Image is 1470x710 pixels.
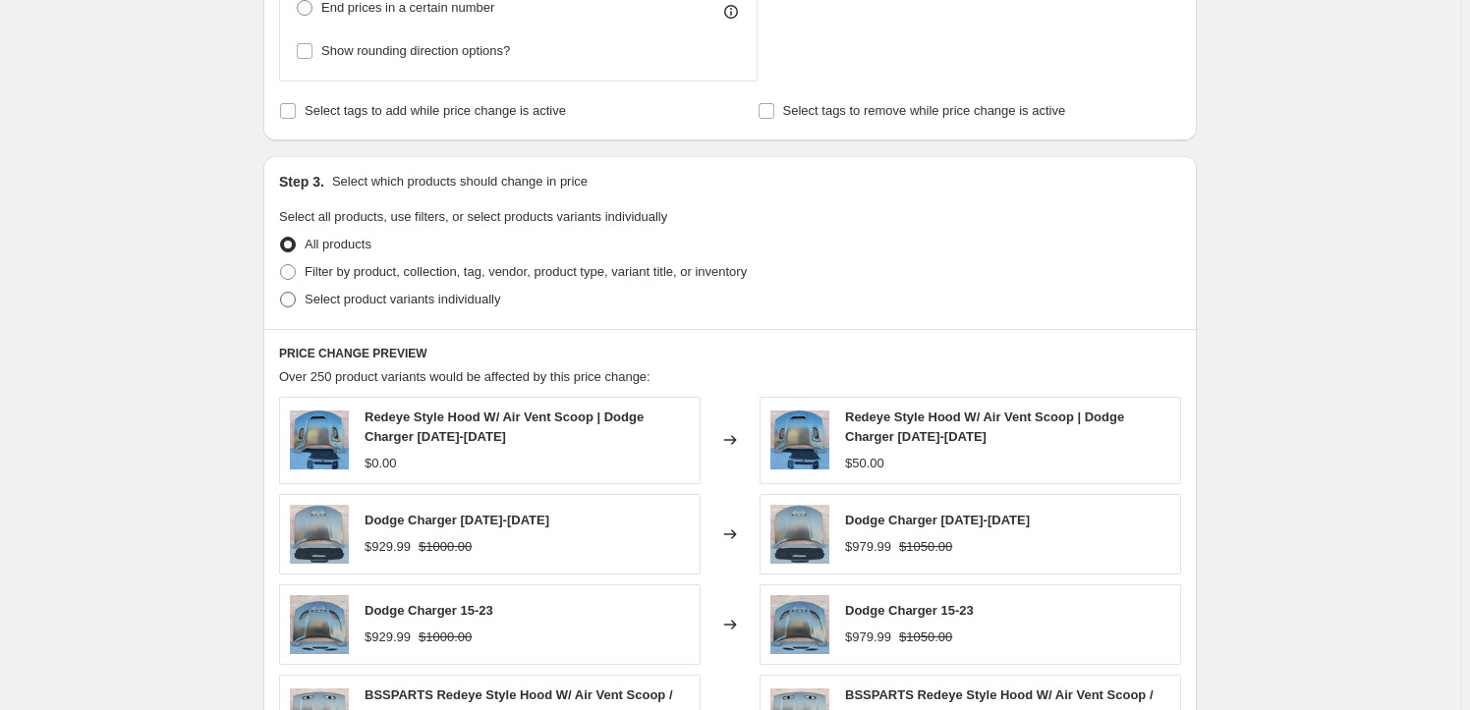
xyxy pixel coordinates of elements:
span: Select all products, use filters, or select products variants individually [279,209,667,224]
div: $929.99 [365,628,411,647]
img: webchar3-fotor-2023090714026_80x.jpg [770,505,829,564]
strike: $1050.00 [899,628,952,647]
span: Select tags to remove while price change is active [783,103,1066,118]
span: Redeye Style Hood W/ Air Vent Scoop | Dodge Charger [DATE]-[DATE] [365,410,644,444]
span: Over 250 product variants would be affected by this price change: [279,369,650,384]
img: 20230905_175920-fotor-20230907132651-2_80x.jpg [770,410,829,469]
div: $0.00 [365,454,397,473]
span: Filter by product, collection, tag, vendor, product type, variant title, or inventory [305,264,747,279]
strike: $1000.00 [419,628,472,647]
span: Dodge Charger 15-23 [845,603,974,618]
p: Select which products should change in price [332,172,588,191]
img: 20230905_175920-fotor-20230907132651-2_80x.jpg [290,410,349,469]
div: $979.99 [845,537,891,557]
div: $929.99 [365,537,411,557]
div: $50.00 [845,454,884,473]
h2: Step 3. [279,172,324,191]
span: Dodge Charger 15-23 [365,603,493,618]
span: All products [305,237,371,251]
img: webchar3-fotor-2023090714026_80x.jpg [290,505,349,564]
span: Redeye Style Hood W/ Air Vent Scoop | Dodge Charger [DATE]-[DATE] [845,410,1124,444]
img: asd_e78471a8-bbdd-41ff-a11d-85042bc357bf_80x.jpg [770,595,829,654]
div: $979.99 [845,628,891,647]
strike: $1000.00 [419,537,472,557]
span: Select tags to add while price change is active [305,103,566,118]
span: Show rounding direction options? [321,43,510,58]
h6: PRICE CHANGE PREVIEW [279,346,1181,361]
span: Dodge Charger [DATE]-[DATE] [365,513,549,527]
strike: $1050.00 [899,537,952,557]
span: Dodge Charger [DATE]-[DATE] [845,513,1030,527]
img: asd_e78471a8-bbdd-41ff-a11d-85042bc357bf_80x.jpg [290,595,349,654]
span: Select product variants individually [305,292,500,306]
